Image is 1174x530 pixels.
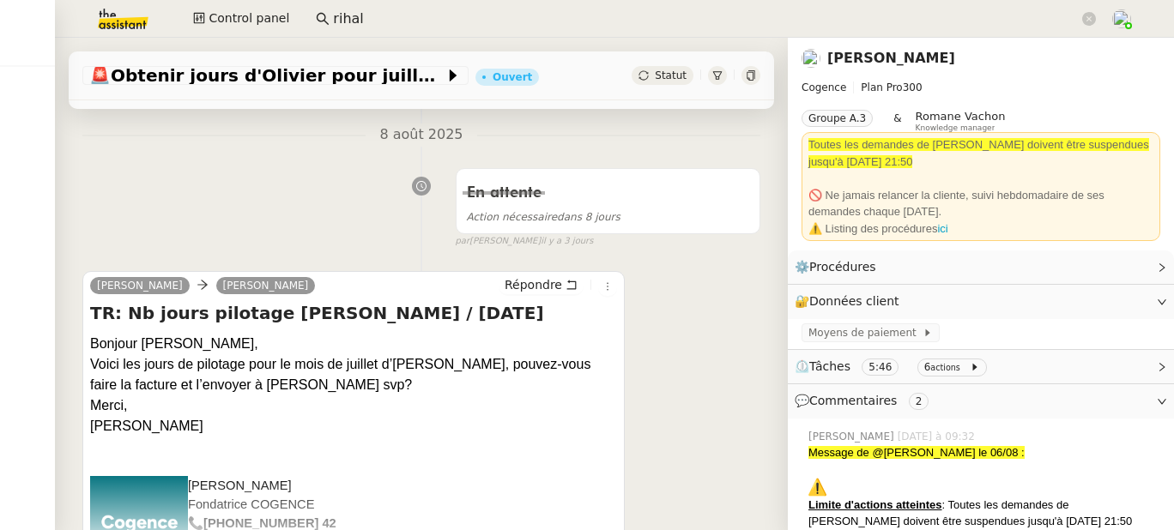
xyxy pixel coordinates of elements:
p: [PERSON_NAME] [90,476,617,495]
span: Toutes les demandes de [PERSON_NAME] doivent être suspendues jusqu'à [DATE] 21:50 [808,138,1149,168]
small: [PERSON_NAME] [456,96,613,111]
span: il y a 3 jours [541,234,593,249]
div: ⚠️ Listing des procédures [808,220,1153,238]
span: Répondre [505,276,562,293]
span: Commentaires [809,394,897,407]
img: users%2FNTfmycKsCFdqp6LX6USf2FmuPJo2%2Favatar%2Fprofile-pic%20(1).png [1112,9,1131,28]
span: par [456,96,470,111]
b: [PHONE_NUMBER] 42 [203,516,336,530]
a: [PERSON_NAME] [827,50,955,66]
span: Procédures [809,260,876,274]
span: Cogence [802,81,846,93]
div: ⚙️Procédures [788,250,1174,284]
div: Ouvert [493,72,532,82]
b: 📞 [188,516,203,530]
a: [PERSON_NAME] [216,278,316,293]
span: 300 [903,81,923,93]
span: Tâches [809,359,850,373]
span: ⚙️ [795,257,884,277]
div: Bonjour [PERSON_NAME], [90,334,617,354]
input: Rechercher [333,8,1079,31]
span: 💬 [795,394,935,407]
span: false [456,160,484,174]
app-user-label: Knowledge manager [916,110,1006,132]
div: 🔐Données client [788,285,1174,318]
span: Plan Pro [861,81,902,93]
span: par [456,234,470,249]
span: & [893,110,901,132]
span: il y a 31 minutes [541,96,613,111]
div: Merci, [90,395,617,416]
span: 6 [924,361,931,373]
div: 💬Commentaires 2 [788,384,1174,418]
span: Action nécessaire [467,211,558,223]
a: [PERSON_NAME] [90,278,190,293]
span: 8 août 2025 [366,123,476,147]
img: users%2Fx9OnqzEMlAUNG38rkK8jkyzjKjJ3%2Favatar%2F1516609952611.jpeg [802,49,820,68]
span: [DATE] à 09:32 [898,429,978,444]
div: [PERSON_NAME] [90,416,617,437]
span: Control panel [209,9,289,28]
span: En attente [467,185,542,201]
span: Knowledge manager [916,123,995,133]
p: Fondatrice COGENCE [90,495,617,514]
span: Moyens de paiement [808,324,923,341]
nz-tag: Groupe A.3 [802,110,873,127]
img: 26a0-fe0f.png [808,478,827,497]
nz-tag: 5:46 [862,358,899,376]
span: dans 8 jours [467,211,620,223]
span: false [82,263,111,277]
u: Limite d'actions atteintes [808,498,942,511]
span: 🚨 [89,65,111,86]
button: Répondre [499,275,584,294]
span: Romane Vachon [916,110,1006,123]
small: [PERSON_NAME] [456,234,594,249]
span: Statut [655,69,687,81]
h4: TR: Nb jours pilotage [PERSON_NAME] / [DATE] [90,301,617,325]
nz-tag: 2 [909,393,929,410]
span: Message de @[PERSON_NAME] le 06/08 : [808,446,1025,459]
span: [PERSON_NAME] [808,429,898,444]
div: ⏲️Tâches 5:46 6actions [788,350,1174,383]
div: 🚫 Ne jamais relancer la cliente, suivi hebdomadaire de ses demandes chaque [DATE]. [808,187,1153,220]
button: Control panel [183,7,300,31]
span: Données client [809,294,899,308]
div: Voici les jours de pilotage pour le mois de juillet d’[PERSON_NAME], pouvez-vous faire la facture... [90,354,617,395]
small: actions [930,363,960,372]
a: ici [937,222,947,235]
span: Obtenir jours d'Olivier pour juillet [89,67,445,84]
span: 🔐 [795,292,906,311]
span: ⏲️ [795,359,994,373]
